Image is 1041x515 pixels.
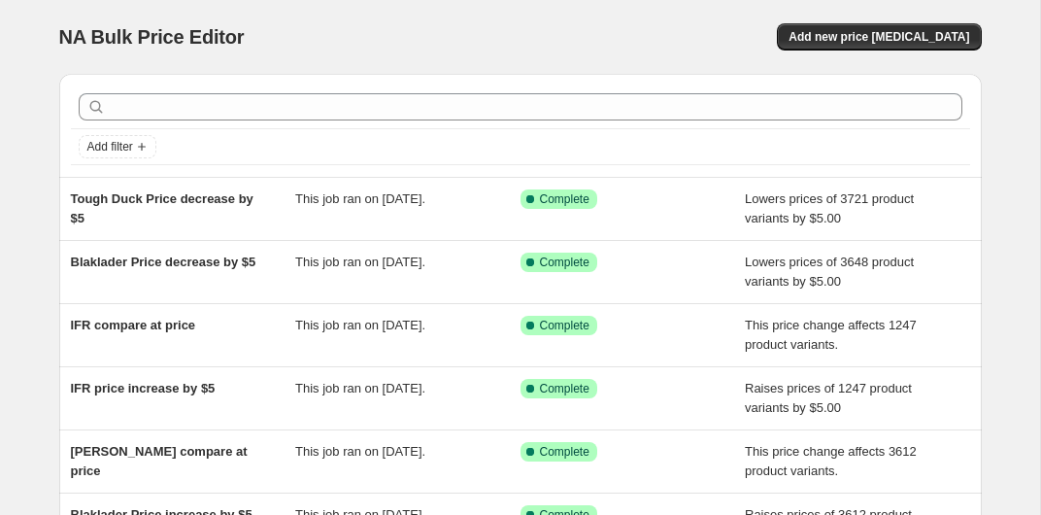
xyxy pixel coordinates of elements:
span: Lowers prices of 3648 product variants by $5.00 [745,255,914,289]
span: IFR price increase by $5 [71,381,216,395]
span: Blaklader Price decrease by $5 [71,255,256,269]
span: Complete [540,191,589,207]
span: This job ran on [DATE]. [295,191,425,206]
span: Add filter [87,139,133,154]
span: This job ran on [DATE]. [295,444,425,459]
span: Complete [540,255,589,270]
span: This job ran on [DATE]. [295,255,425,269]
span: This job ran on [DATE]. [295,318,425,332]
span: Complete [540,381,589,396]
span: Lowers prices of 3721 product variants by $5.00 [745,191,914,225]
span: Complete [540,318,589,333]
button: Add new price [MEDICAL_DATA] [777,23,981,51]
span: This price change affects 3612 product variants. [745,444,917,478]
span: This job ran on [DATE]. [295,381,425,395]
span: [PERSON_NAME] compare at price [71,444,248,478]
span: NA Bulk Price Editor [59,26,245,48]
span: IFR compare at price [71,318,196,332]
span: This price change affects 1247 product variants. [745,318,917,352]
span: Tough Duck Price decrease by $5 [71,191,253,225]
span: Complete [540,444,589,460]
span: Add new price [MEDICAL_DATA] [789,29,969,45]
span: Raises prices of 1247 product variants by $5.00 [745,381,912,415]
button: Add filter [79,135,156,158]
